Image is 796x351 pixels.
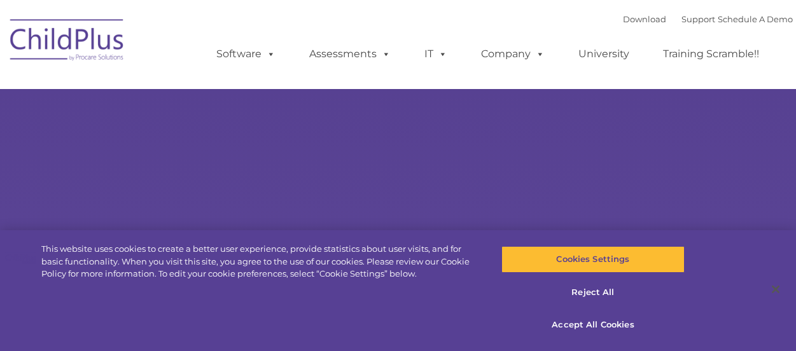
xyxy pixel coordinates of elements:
[297,41,403,67] a: Assessments
[681,14,715,24] a: Support
[623,14,793,24] font: |
[762,275,790,303] button: Close
[501,279,685,306] button: Reject All
[623,14,666,24] a: Download
[501,246,685,273] button: Cookies Settings
[468,41,557,67] a: Company
[412,41,460,67] a: IT
[204,41,288,67] a: Software
[650,41,772,67] a: Training Scramble!!
[718,14,793,24] a: Schedule A Demo
[501,312,685,338] button: Accept All Cookies
[41,243,478,280] div: This website uses cookies to create a better user experience, provide statistics about user visit...
[566,41,642,67] a: University
[4,10,131,74] img: ChildPlus by Procare Solutions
